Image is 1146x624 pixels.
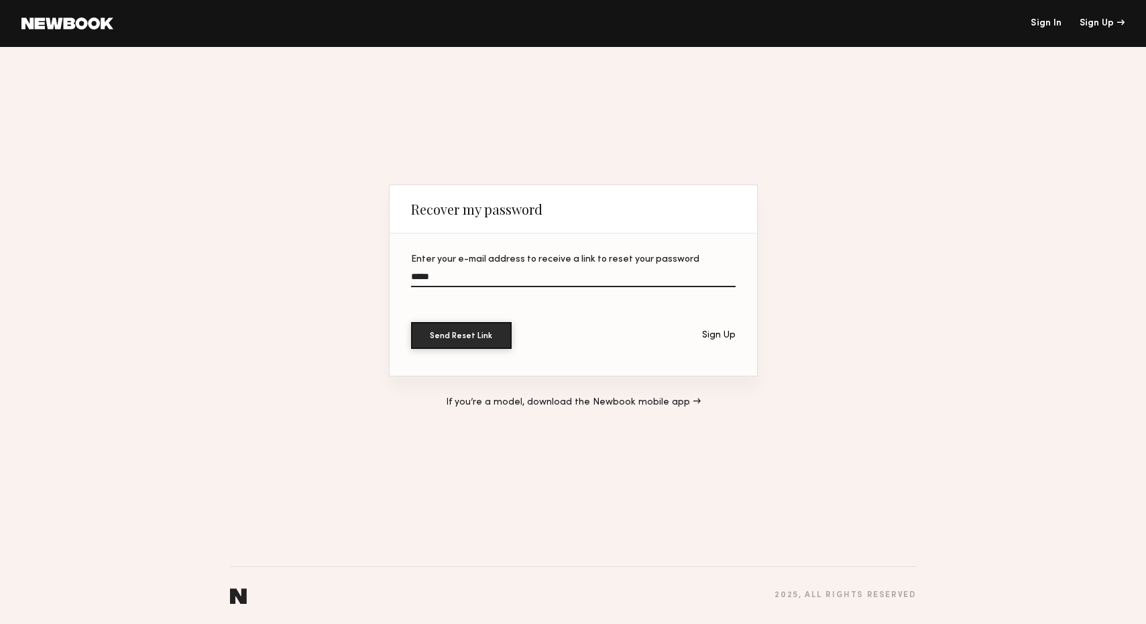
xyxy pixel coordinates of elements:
[1031,19,1062,28] a: Sign In
[1080,19,1125,28] div: Sign Up
[411,272,736,287] input: Enter your e-mail address to receive a link to reset your password
[411,201,542,217] div: Recover my password
[446,398,701,407] a: If you’re a model, download the Newbook mobile app →
[411,322,512,349] button: Send Reset Link
[775,591,916,600] div: 2025 , all rights reserved
[411,255,736,264] div: Enter your e-mail address to receive a link to reset your password
[702,331,736,340] div: Sign Up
